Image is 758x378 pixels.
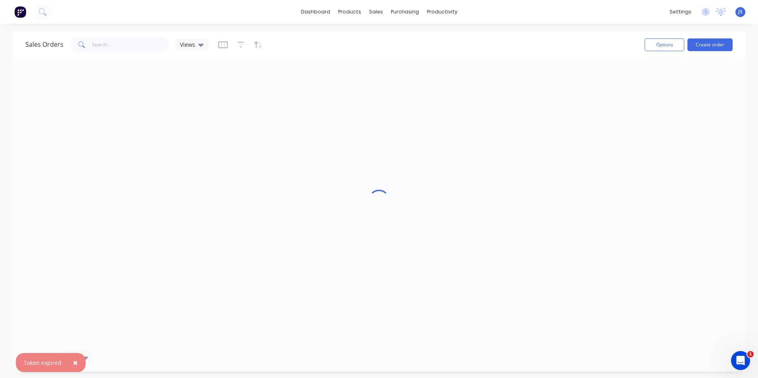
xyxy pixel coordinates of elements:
img: Factory [14,6,26,18]
div: sales [365,6,387,18]
button: Create order [687,38,733,51]
button: Close [65,353,86,372]
div: productivity [423,6,461,18]
h1: Sales Orders [25,41,63,48]
span: 1 [747,351,754,357]
div: settings [666,6,695,18]
span: JS [738,8,743,15]
span: × [73,357,78,368]
a: dashboard [297,6,334,18]
span: Views [180,40,195,49]
iframe: Intercom live chat [731,351,750,370]
button: Options [645,38,684,51]
div: Token expired [24,359,61,367]
input: Search... [92,37,169,53]
div: purchasing [387,6,423,18]
div: products [334,6,365,18]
